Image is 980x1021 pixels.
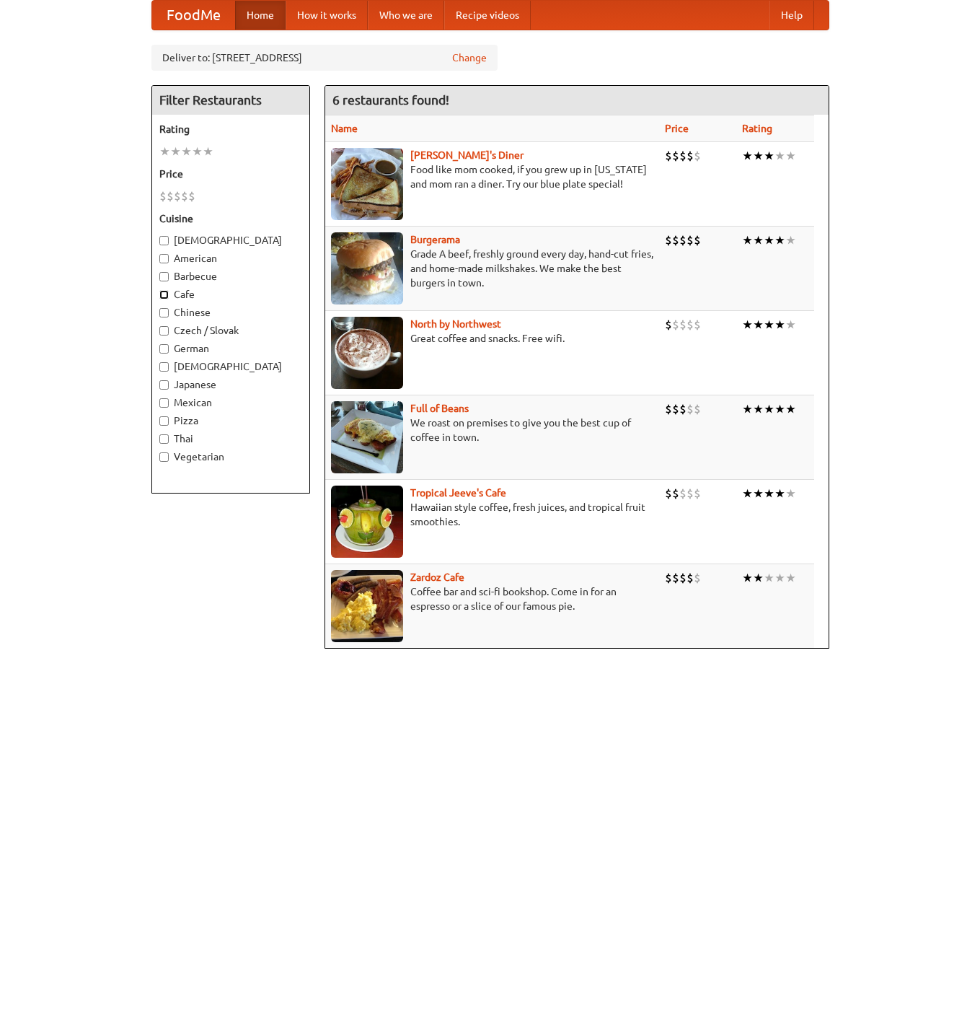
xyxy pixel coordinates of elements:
[774,317,785,333] li: ★
[672,486,679,501] li: $
[679,148,687,164] li: $
[159,341,302,356] label: German
[785,317,796,333] li: ★
[159,395,302,410] label: Mexican
[159,344,169,354] input: German
[235,1,286,30] a: Home
[331,148,403,220] img: sallys.jpg
[410,403,469,414] b: Full of Beans
[159,434,169,444] input: Thai
[694,486,701,501] li: $
[174,188,181,204] li: $
[159,188,167,204] li: $
[331,247,653,290] p: Grade A beef, freshly ground every day, hand-cut fries, and home-made milkshakes. We make the bes...
[764,232,774,248] li: ★
[159,272,169,281] input: Barbecue
[159,251,302,266] label: American
[687,317,694,333] li: $
[159,377,302,392] label: Japanese
[687,486,694,501] li: $
[159,290,169,299] input: Cafe
[159,398,169,408] input: Mexican
[159,236,169,245] input: [DEMOGRAPHIC_DATA]
[672,570,679,586] li: $
[159,326,169,336] input: Czech / Slovak
[742,148,753,164] li: ★
[152,1,235,30] a: FoodMe
[679,570,687,586] li: $
[687,148,694,164] li: $
[331,570,403,642] img: zardoz.jpg
[152,86,309,115] h4: Filter Restaurants
[742,232,753,248] li: ★
[753,401,764,417] li: ★
[774,148,785,164] li: ★
[331,401,403,473] img: beans.jpg
[159,167,302,181] h5: Price
[665,148,672,164] li: $
[769,1,814,30] a: Help
[774,401,785,417] li: ★
[159,450,302,464] label: Vegetarian
[331,123,358,134] a: Name
[159,287,302,302] label: Cafe
[159,254,169,263] input: American
[410,149,524,161] a: [PERSON_NAME]'s Diner
[159,362,169,372] input: [DEMOGRAPHIC_DATA]
[331,232,403,304] img: burgerama.jpg
[410,234,460,245] b: Burgerama
[410,487,506,499] a: Tropical Jeeve's Cafe
[785,486,796,501] li: ★
[332,93,449,107] ng-pluralize: 6 restaurants found!
[774,486,785,501] li: ★
[679,486,687,501] li: $
[785,570,796,586] li: ★
[159,269,302,284] label: Barbecue
[694,317,701,333] li: $
[687,570,694,586] li: $
[181,188,188,204] li: $
[694,570,701,586] li: $
[672,148,679,164] li: $
[410,318,501,330] a: North by Northwest
[679,317,687,333] li: $
[764,486,774,501] li: ★
[665,570,672,586] li: $
[764,401,774,417] li: ★
[331,162,653,191] p: Food like mom cooked, if you grew up in [US_STATE] and mom ran a diner. Try our blue plate special!
[665,232,672,248] li: $
[694,148,701,164] li: $
[764,148,774,164] li: ★
[672,401,679,417] li: $
[159,308,169,317] input: Chinese
[151,45,498,71] div: Deliver to: [STREET_ADDRESS]
[764,570,774,586] li: ★
[665,401,672,417] li: $
[159,452,169,462] input: Vegetarian
[368,1,444,30] a: Who we are
[192,144,203,159] li: ★
[785,401,796,417] li: ★
[159,359,302,374] label: [DEMOGRAPHIC_DATA]
[331,500,653,529] p: Hawaiian style coffee, fresh juices, and tropical fruit smoothies.
[665,486,672,501] li: $
[286,1,368,30] a: How it works
[159,122,302,136] h5: Rating
[410,571,464,583] a: Zardoz Cafe
[742,570,753,586] li: ★
[159,211,302,226] h5: Cuisine
[159,233,302,247] label: [DEMOGRAPHIC_DATA]
[694,401,701,417] li: $
[753,232,764,248] li: ★
[452,51,487,65] a: Change
[679,232,687,248] li: $
[167,188,174,204] li: $
[203,144,213,159] li: ★
[764,317,774,333] li: ★
[159,323,302,338] label: Czech / Slovak
[159,413,302,428] label: Pizza
[331,416,653,444] p: We roast on premises to give you the best cup of coffee in town.
[665,123,689,134] a: Price
[687,401,694,417] li: $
